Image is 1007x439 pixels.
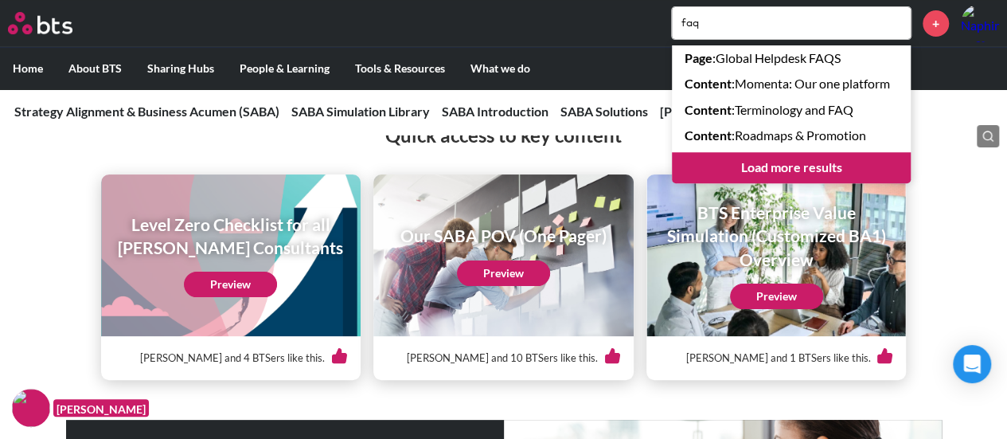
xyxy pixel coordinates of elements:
[457,261,550,286] a: Preview
[227,48,342,89] label: People & Learning
[659,336,894,380] div: [PERSON_NAME] and 1 BTSers like this.
[685,50,712,65] strong: Page
[8,12,72,34] img: BTS Logo
[672,152,911,182] a: Load more results
[961,4,999,42] img: Naphinya Rassamitat
[135,48,227,89] label: Sharing Hubs
[291,104,430,119] a: SABA Simulation Library
[442,104,548,119] a: SABA Introduction
[342,48,458,89] label: Tools & Resources
[660,104,760,119] a: [PERSON_NAME]
[386,336,621,380] div: [PERSON_NAME] and 10 BTSers like this.
[923,10,949,37] a: +
[685,76,732,91] strong: Content
[112,213,350,260] h1: Level Zero Checklist for all [PERSON_NAME] Consultants
[12,389,50,427] img: F
[560,104,648,119] a: SABA Solutions
[458,48,543,89] label: What we do
[53,399,149,417] figcaption: [PERSON_NAME]
[184,272,277,297] a: Preview
[685,127,732,143] strong: Content
[56,48,135,89] label: About BTS
[672,123,911,148] a: Content:Roadmaps & Promotion
[672,71,911,96] a: Content:Momenta: Our one platform
[730,284,823,309] a: Preview
[658,201,896,271] h1: BTS Enterprise Value Simulation (Customized BA1) Overview
[8,12,102,34] a: Go home
[672,45,911,71] a: Page:Global Helpdesk FAQS
[114,336,349,380] div: [PERSON_NAME] and 4 BTSers like this.
[400,224,607,247] h1: Our SABA POV (One Pager)
[953,345,991,383] div: Open Intercom Messenger
[14,104,279,119] a: Strategy Alignment & Business Acumen (SABA)
[961,4,999,42] a: Profile
[672,97,911,123] a: Content:Terminology and FAQ
[685,102,732,117] strong: Content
